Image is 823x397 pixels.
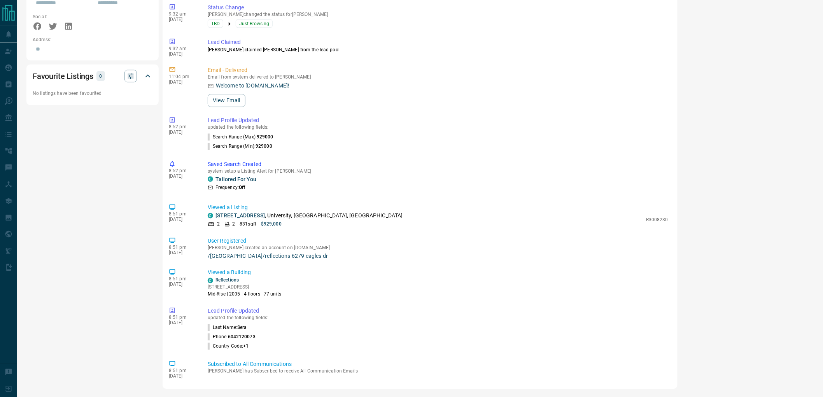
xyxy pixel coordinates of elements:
[208,117,668,125] p: Lead Profile Updated
[216,82,289,90] p: Welcome to [DOMAIN_NAME]!
[33,36,152,43] p: Address:
[33,67,152,86] div: Favourite Listings0
[208,278,213,283] div: condos.ca
[208,46,668,53] p: [PERSON_NAME] claimed [PERSON_NAME] from the lead pool
[169,276,196,282] p: 8:51 pm
[208,324,247,331] p: Last Name :
[169,368,196,374] p: 8:51 pm
[169,130,196,135] p: [DATE]
[33,90,152,97] p: No listings have been favourited
[99,72,103,80] p: 0
[208,360,668,369] p: Subscribed to All Communications
[169,46,196,51] p: 9:32 am
[239,185,245,191] strong: Off
[33,13,91,20] p: Social:
[208,177,213,182] div: condos.ca
[208,291,281,298] p: Mid-Rise | 2005 | 4 floors | 77 units
[646,217,668,224] p: R3008230
[208,284,281,291] p: [STREET_ADDRESS]
[208,143,272,150] p: Search Range (Min) :
[169,212,196,217] p: 8:51 pm
[240,221,256,228] p: 831 sqft
[215,212,403,220] p: , University, [GEOGRAPHIC_DATA], [GEOGRAPHIC_DATA]
[169,315,196,320] p: 8:51 pm
[239,20,269,28] span: Just Browsing
[208,245,668,251] p: [PERSON_NAME] created an account on [DOMAIN_NAME]
[208,253,668,259] a: /[GEOGRAPHIC_DATA]/reflections-6279-eagles-dr
[228,334,256,340] span: 6042120073
[232,221,235,228] p: 2
[208,204,668,212] p: Viewed a Listing
[215,177,256,183] a: Tailored For You
[169,11,196,17] p: 9:32 am
[169,168,196,174] p: 8:52 pm
[215,278,239,283] a: Reflections
[169,51,196,57] p: [DATE]
[208,38,668,46] p: Lead Claimed
[208,161,668,169] p: Saved Search Created
[169,250,196,256] p: [DATE]
[208,66,668,74] p: Email - Delivered
[33,70,93,82] h2: Favourite Listings
[208,343,249,350] p: Country Code :
[169,374,196,379] p: [DATE]
[169,74,196,79] p: 11:04 pm
[208,134,273,141] p: Search Range (Max) :
[169,245,196,250] p: 8:51 pm
[208,307,668,315] p: Lead Profile Updated
[217,221,220,228] p: 2
[208,213,213,219] div: condos.ca
[215,213,265,219] a: [STREET_ADDRESS]
[208,269,668,277] p: Viewed a Building
[208,169,668,174] p: system setup a Listing Alert for [PERSON_NAME]
[208,125,668,130] p: updated the following fields:
[208,334,256,341] p: Phone :
[208,94,245,107] button: View Email
[208,237,668,245] p: User Registered
[208,369,668,374] p: [PERSON_NAME] has Subscribed to receive All Communication Emails
[208,74,668,80] p: Email from system delivered to [PERSON_NAME]
[261,221,282,228] p: $929,000
[169,17,196,22] p: [DATE]
[257,135,273,140] span: 929000
[215,184,245,191] p: Frequency:
[243,344,249,349] span: +1
[169,79,196,85] p: [DATE]
[169,320,196,326] p: [DATE]
[169,174,196,179] p: [DATE]
[237,325,247,331] span: Sera
[208,315,668,321] p: updated the following fields:
[169,217,196,222] p: [DATE]
[169,124,196,130] p: 8:52 pm
[208,12,668,17] p: [PERSON_NAME] changed the status for [PERSON_NAME]
[208,3,668,12] p: Status Change
[169,282,196,287] p: [DATE]
[211,20,220,28] span: TBD
[256,144,272,149] span: 929000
